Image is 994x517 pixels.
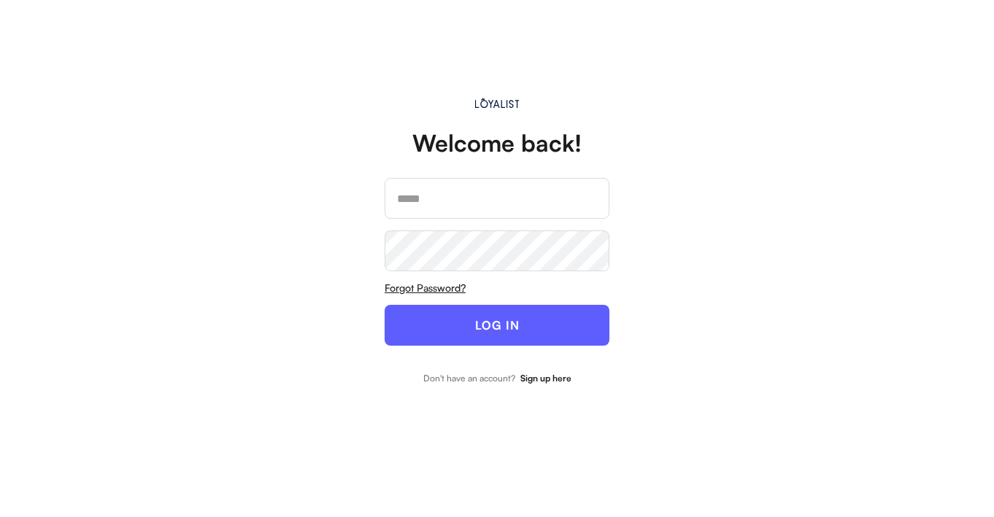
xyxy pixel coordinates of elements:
img: Main.svg [472,98,523,108]
div: Welcome back! [412,131,582,155]
strong: Sign up here [520,373,571,384]
u: Forgot Password? [385,281,466,294]
div: Don't have an account? [423,374,515,383]
button: LOG IN [385,305,609,346]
